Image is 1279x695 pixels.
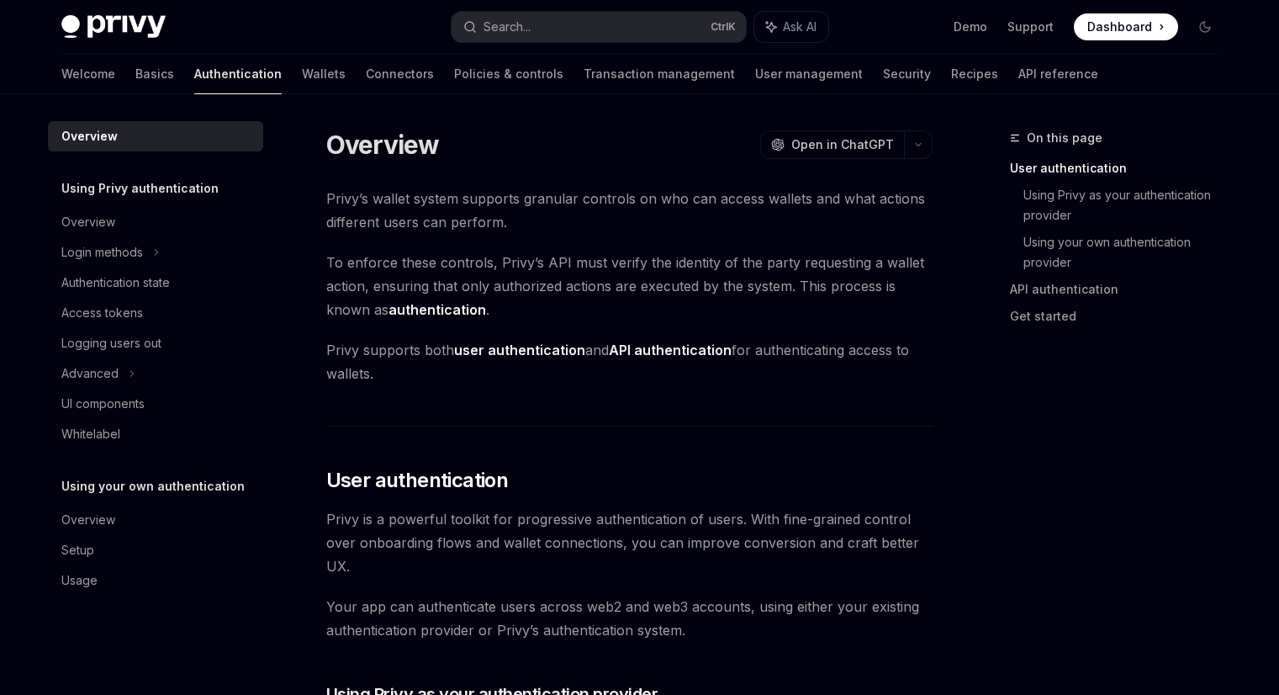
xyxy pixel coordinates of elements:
span: Open in ChatGPT [791,136,894,153]
a: Demo [954,19,987,35]
span: On this page [1027,128,1102,148]
a: Access tokens [48,298,263,328]
a: Using Privy as your authentication provider [1023,182,1232,229]
a: API authentication [1010,276,1232,303]
span: Privy’s wallet system supports granular controls on who can access wallets and what actions diffe... [326,187,933,234]
a: User authentication [1010,155,1232,182]
span: Privy supports both and for authenticating access to wallets. [326,338,933,385]
div: Access tokens [61,303,143,323]
a: Support [1007,19,1054,35]
div: Setup [61,540,94,560]
h5: Using your own authentication [61,476,245,496]
a: Wallets [302,54,346,94]
a: API reference [1018,54,1098,94]
a: UI components [48,389,263,419]
span: Your app can authenticate users across web2 and web3 accounts, using either your existing authent... [326,595,933,642]
div: Logging users out [61,333,161,353]
span: Ask AI [783,19,817,35]
a: Usage [48,565,263,596]
a: Connectors [366,54,434,94]
strong: API authentication [609,342,732,358]
div: Usage [61,570,98,591]
a: Welcome [61,54,115,94]
span: Ctrl K [711,20,736,34]
div: Overview [61,126,118,146]
div: Whitelabel [61,424,120,444]
a: Overview [48,505,263,535]
a: Logging users out [48,328,263,358]
div: Advanced [61,363,119,384]
button: Toggle dark mode [1192,13,1218,40]
strong: authentication [388,301,486,318]
a: Whitelabel [48,419,263,449]
div: Login methods [61,242,143,263]
a: Dashboard [1074,13,1178,40]
div: Overview [61,212,115,232]
span: Privy is a powerful toolkit for progressive authentication of users. With fine-grained control ov... [326,507,933,578]
div: Authentication state [61,273,170,293]
span: Dashboard [1087,19,1152,35]
span: User authentication [326,467,509,494]
a: Authentication state [48,268,263,298]
button: Ask AI [754,12,828,42]
a: Transaction management [584,54,735,94]
a: Overview [48,207,263,237]
a: Using your own authentication provider [1023,229,1232,276]
a: Authentication [194,54,282,94]
a: Setup [48,535,263,565]
a: Basics [135,54,174,94]
a: Recipes [951,54,998,94]
div: UI components [61,394,145,414]
button: Open in ChatGPT [760,130,904,159]
a: Overview [48,121,263,151]
a: User management [755,54,863,94]
h1: Overview [326,130,440,160]
button: Search...CtrlK [452,12,746,42]
a: Get started [1010,303,1232,330]
h5: Using Privy authentication [61,178,219,199]
span: To enforce these controls, Privy’s API must verify the identity of the party requesting a wallet ... [326,251,933,321]
a: Policies & controls [454,54,563,94]
a: Security [883,54,931,94]
div: Overview [61,510,115,530]
div: Search... [484,17,531,37]
strong: user authentication [454,342,585,358]
img: dark logo [61,15,166,39]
